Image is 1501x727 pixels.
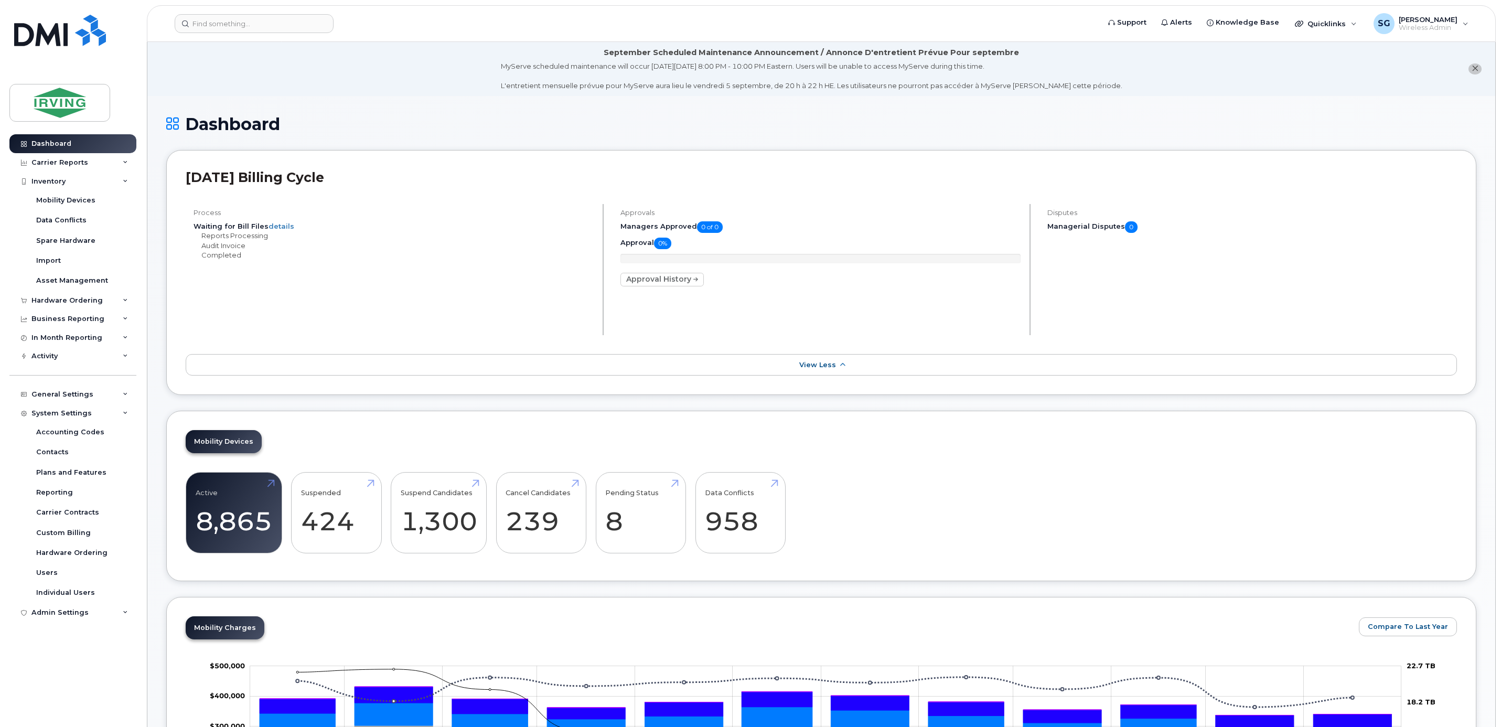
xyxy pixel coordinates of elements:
a: Suspend Candidates 1,300 [401,478,477,548]
tspan: 22.7 TB [1407,661,1435,670]
li: Waiting for Bill Files [194,221,594,231]
div: MyServe scheduled maintenance will occur [DATE][DATE] 8:00 PM - 10:00 PM Eastern. Users will be u... [501,61,1122,91]
a: Data Conflicts 958 [705,478,776,548]
h5: Managerial Disputes [1047,221,1457,233]
a: Cancel Candidates 239 [506,478,576,548]
span: 0 of 0 [697,221,723,233]
button: close notification [1468,63,1482,74]
a: Active 8,865 [196,478,272,548]
tspan: $400,000 [210,692,245,700]
li: Completed [194,250,594,260]
h5: Managers Approved [620,221,1021,233]
span: Compare To Last Year [1368,622,1448,632]
h4: Process [194,209,594,217]
h1: Dashboard [166,115,1476,133]
h5: Approval [620,238,1021,249]
span: 0 [1125,221,1138,233]
span: 0% [654,238,671,249]
tspan: 18.2 TB [1407,698,1435,706]
li: Reports Processing [194,231,594,241]
a: Mobility Charges [186,616,264,639]
a: Suspended 424 [301,478,372,548]
tspan: $500,000 [210,661,245,670]
h2: [DATE] Billing Cycle [186,169,1457,185]
a: details [269,222,294,230]
span: View Less [799,361,836,369]
a: Mobility Devices [186,430,262,453]
button: Compare To Last Year [1359,617,1457,636]
h4: Approvals [620,209,1021,217]
h4: Disputes [1047,209,1457,217]
div: September Scheduled Maintenance Announcement / Annonce D'entretient Prévue Pour septembre [604,47,1019,58]
a: Approval History [620,273,704,286]
li: Audit Invoice [194,241,594,251]
g: $0 [210,661,245,670]
a: Pending Status 8 [605,478,676,548]
g: $0 [210,692,245,700]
